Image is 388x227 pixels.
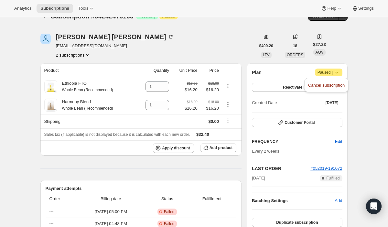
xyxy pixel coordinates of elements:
[348,4,378,13] button: Settings
[283,85,311,90] span: Reactivate now
[44,80,57,93] img: product img
[252,149,279,154] span: Every 2 weeks
[326,100,339,105] span: [DATE]
[276,220,318,225] span: Duplicate subscription
[187,81,198,85] small: $18.00
[191,196,233,202] span: Fulfillment
[196,132,209,137] span: $32.40
[335,198,342,204] span: Add
[49,209,54,214] span: ---
[289,41,301,50] button: 18
[40,63,136,78] th: Product
[209,119,219,124] span: $0.00
[335,138,342,145] span: Edit
[56,43,174,49] span: [EMAIL_ADDRESS][DOMAIN_NAME]
[164,209,175,214] span: Failed
[57,80,113,93] div: Ethiopia FTO
[315,50,323,55] span: AOV
[74,4,99,13] button: Tools
[313,41,326,48] span: $27.23
[263,53,270,57] span: LTV
[252,175,265,181] span: [DATE]
[185,87,198,93] span: $16.20
[208,81,219,85] small: $18.00
[37,4,73,13] button: Subscriptions
[79,221,143,227] span: [DATE] · 04:48 PM
[327,6,336,11] span: Help
[306,80,347,90] button: Cancel subscription
[187,100,198,104] small: $18.00
[223,117,233,124] button: Shipping actions
[201,105,219,112] span: $16.20
[252,198,335,204] h6: Batching Settings
[331,196,346,206] button: Add
[223,101,233,108] button: Product actions
[366,199,382,214] div: Open Intercom Messenger
[79,209,143,215] span: [DATE] · 05:00 PM
[164,221,175,226] span: Failed
[259,43,273,49] span: $490.20
[46,185,237,192] h2: Payment attempts
[136,63,171,78] th: Quantity
[208,100,219,104] small: $18.00
[46,192,77,206] th: Order
[62,88,113,92] small: Whole Bean (Recommended)
[49,221,54,226] span: ---
[317,4,346,13] button: Help
[310,166,342,171] a: #052019-191072
[255,41,277,50] button: $490.20
[10,4,35,13] button: Analytics
[223,82,233,90] button: Product actions
[210,145,232,150] span: Add product
[44,99,57,112] img: product img
[252,218,342,227] button: Duplicate subscription
[56,34,174,40] div: [PERSON_NAME] [PERSON_NAME]
[40,34,51,44] span: gwen kohlenberg
[79,196,143,202] span: Billing date
[326,176,339,181] span: Fulfilled
[252,83,342,92] button: Reactivate now
[310,165,342,172] button: #052019-191072
[14,6,31,11] span: Analytics
[252,69,262,76] h2: Plan
[252,165,310,172] h2: LAST ORDER
[200,143,236,152] button: Add product
[162,146,190,151] span: Apply discount
[318,69,340,76] span: Paused
[332,70,333,75] span: |
[199,63,221,78] th: Price
[293,43,297,49] span: 18
[308,83,345,88] span: Cancel subscription
[40,6,69,11] span: Subscriptions
[153,143,194,153] button: Apply discount
[185,105,198,112] span: $16.20
[44,132,190,137] span: Sales tax (if applicable) is not displayed because it is calculated with each new order.
[78,6,88,11] span: Tools
[287,53,303,57] span: ORDERS
[252,138,335,145] h2: FREQUENCY
[56,52,91,58] button: Product actions
[331,136,346,147] button: Edit
[147,196,188,202] span: Status
[171,63,199,78] th: Unit Price
[57,99,113,112] div: Harmony Blend
[40,114,136,128] th: Shipping
[252,100,277,106] span: Created Date
[252,118,342,127] button: Customer Portal
[201,87,219,93] span: $16.20
[285,120,315,125] span: Customer Portal
[62,106,113,111] small: Whole Bean (Recommended)
[322,98,342,107] button: [DATE]
[358,6,374,11] span: Settings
